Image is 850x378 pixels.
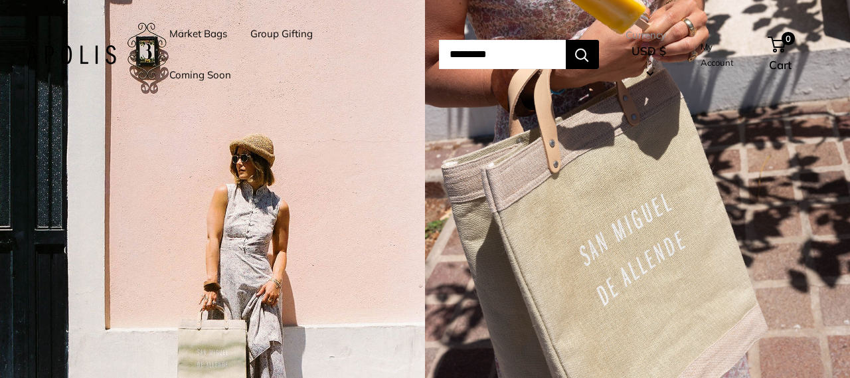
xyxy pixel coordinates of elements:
span: Cart [769,58,792,72]
button: USD $ [626,41,672,83]
button: Search [566,40,599,69]
a: 0 Cart [769,33,823,76]
a: Group Gifting [250,25,313,43]
span: Currency [626,26,672,45]
span: 0 [782,32,795,45]
span: USD $ [632,44,666,58]
a: Coming Soon [169,66,231,84]
a: My Account [701,39,746,71]
input: Search... [439,40,566,69]
a: Market Bags [169,25,227,43]
iframe: Sign Up via Text for Offers [11,328,142,367]
img: Apolis [27,45,116,64]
